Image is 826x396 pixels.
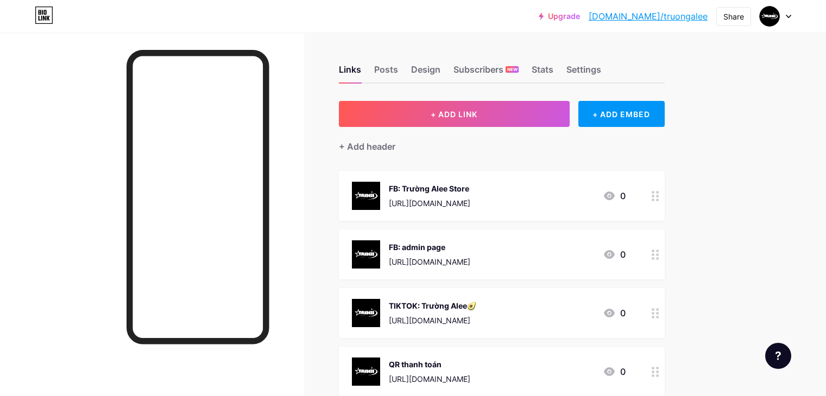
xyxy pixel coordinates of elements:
span: + ADD LINK [431,110,477,119]
div: [URL][DOMAIN_NAME] [389,197,470,209]
span: NEW [507,66,518,73]
div: Posts [374,63,398,82]
div: Settings [566,63,601,82]
div: Stats [532,63,553,82]
div: QR thanh toán [389,359,470,370]
div: 0 [603,248,626,261]
div: Design [411,63,440,82]
div: FB: Trường Alee Store [389,183,470,194]
div: + Add header [339,140,395,153]
div: [URL][DOMAIN_NAME] [389,315,476,326]
a: Upgrade [539,12,580,21]
img: TIKTOK: Trường Alee🥑 [352,299,380,327]
div: Links [339,63,361,82]
div: TIKTOK: Trường Alee🥑 [389,300,476,311]
img: truongalee [759,6,780,27]
a: [DOMAIN_NAME]/truongalee [589,10,708,23]
button: + ADD LINK [339,101,570,127]
img: FB: Trường Alee Store [352,182,380,210]
div: [URL][DOMAIN_NAME] [389,256,470,267]
img: FB: admin page [352,240,380,269]
div: 0 [603,189,626,202]
div: FB: admin page [389,241,470,253]
div: Share [723,11,744,22]
div: [URL][DOMAIN_NAME] [389,373,470,385]
div: Subscribers [453,63,519,82]
img: QR thanh toán [352,357,380,386]
div: 0 [603,306,626,320]
div: 0 [603,365,626,378]
div: + ADD EMBED [578,101,665,127]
